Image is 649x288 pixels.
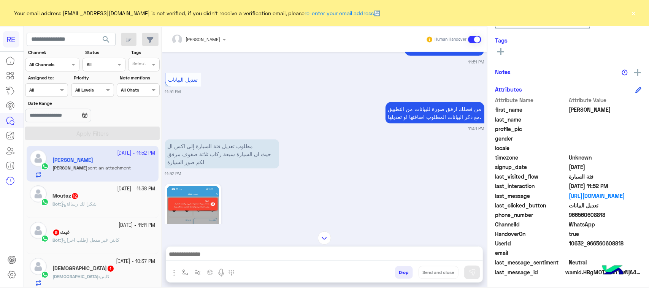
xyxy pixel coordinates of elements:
small: 11:51 PM [468,125,484,131]
h6: Notes [495,68,511,75]
span: 2025-09-18T01:01:48.991Z [569,163,642,171]
h5: غيث [52,229,70,236]
img: WhatsApp [41,235,49,242]
span: email [495,249,568,257]
span: last_name [495,116,568,123]
span: تعديل البيانات [168,76,198,83]
span: profile_pic [495,125,568,133]
small: [DATE] - 10:37 PM [116,258,156,265]
a: [URL][DOMAIN_NAME] [569,192,642,200]
label: Tags [131,49,159,56]
span: Attribute Name [495,96,568,104]
img: send voice note [217,268,226,277]
label: Channel: [28,49,79,56]
img: notes [622,70,628,76]
span: 0 [569,258,642,266]
button: select flow [179,266,192,279]
span: search [102,35,111,44]
p: 18/9/2025, 11:52 PM [165,139,279,169]
img: WhatsApp [41,198,49,206]
span: last_message_id [495,268,564,276]
span: phone_number [495,211,568,219]
small: [DATE] - 11:38 PM [117,185,156,193]
label: Status [85,49,124,56]
span: last_message_sentiment [495,258,568,266]
small: 11:51 PM [468,59,484,65]
small: Human Handover [435,36,467,43]
img: add [634,69,641,76]
div: Select [131,60,146,69]
button: create order [204,266,217,279]
span: Unknown [569,153,642,161]
span: locale [495,144,568,152]
span: null [569,249,642,257]
label: Note mentions [120,74,159,81]
img: WhatsApp [41,271,49,279]
span: Attribute Value [569,96,642,104]
small: [DATE] - 11:11 PM [119,222,156,229]
img: send attachment [170,268,179,277]
span: first_name [495,106,568,114]
h5: سبحان الله [52,265,114,272]
span: null [569,135,642,142]
span: [PERSON_NAME] [186,36,221,42]
img: create order [207,269,213,275]
button: × [630,9,638,17]
span: [DEMOGRAPHIC_DATA] [52,274,98,279]
span: last_clicked_button [495,201,568,209]
button: Trigger scenario [192,266,204,279]
small: 11:52 PM [165,171,181,177]
span: last_interaction [495,182,568,190]
span: ChannelId [495,220,568,228]
span: 966560608818 [569,211,642,219]
span: كابتن [100,274,109,279]
img: select flow [182,269,188,275]
span: wamid.HBgMOTY2NTYwNjA4ODE4FQIAEhgUM0EyRUFGNjk0QzZERDE3MjAxQTgA [565,268,641,276]
img: send message [468,269,476,276]
span: Saif [569,106,642,114]
h5: Moutaz [52,193,79,199]
small: 11:51 PM [165,89,181,95]
img: defaultAdmin.png [30,258,47,275]
h6: Tags [495,37,641,44]
span: 2 [569,220,642,228]
span: 9 [53,229,59,236]
span: 2025-09-18T20:52:56.653Z [569,182,642,190]
span: Bot [52,201,60,207]
span: شكرا لك رسالة [61,201,97,207]
label: Priority [74,74,113,81]
div: RE [3,31,19,47]
span: UserId [495,239,568,247]
span: كابتن غير مفعل (طلب اخر) [61,237,119,243]
img: make a call [228,270,235,276]
span: null [569,144,642,152]
span: timezone [495,153,568,161]
a: re-enter your email address [305,10,374,16]
b: : [52,237,61,243]
button: search [97,33,116,49]
span: تعديل البيانات [569,201,642,209]
img: Trigger scenario [195,269,201,275]
span: Your email address [EMAIL_ADDRESS][DOMAIN_NAME] is not verified, if you didn't receive a verifica... [14,9,381,17]
span: gender [495,135,568,142]
span: true [569,230,642,238]
span: 10632_966560608818 [569,239,642,247]
b: : [52,274,100,279]
img: scroll [318,231,331,245]
span: last_visited_flow [495,172,568,180]
label: Assigned to: [28,74,67,81]
span: last_message [495,192,568,200]
button: Apply Filters [25,127,160,140]
span: HandoverOn [495,230,568,238]
span: فئة السيارة [569,172,642,180]
b: : [52,201,61,207]
button: Drop [395,266,413,279]
p: 18/9/2025, 11:51 PM [386,102,484,123]
button: Send and close [419,266,459,279]
label: Date Range [28,100,113,107]
img: hulul-logo.png [600,258,626,284]
span: Bot [52,237,60,243]
img: 797440173449984.jpg [167,186,219,279]
span: 1 [108,266,114,272]
h6: Attributes [495,86,522,93]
